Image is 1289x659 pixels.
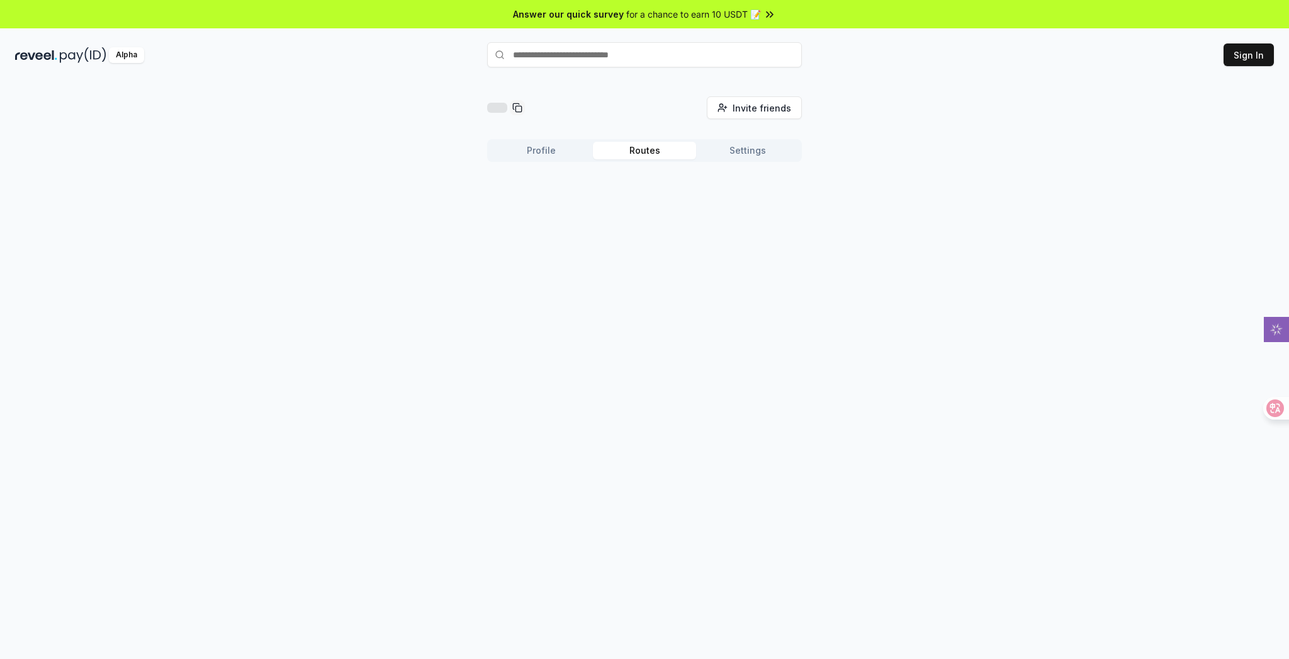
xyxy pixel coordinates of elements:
[109,47,144,63] div: Alpha
[1224,43,1274,66] button: Sign In
[707,96,802,119] button: Invite friends
[490,142,593,159] button: Profile
[733,101,791,115] span: Invite friends
[15,47,57,63] img: reveel_dark
[593,142,696,159] button: Routes
[696,142,799,159] button: Settings
[513,8,624,21] span: Answer our quick survey
[626,8,761,21] span: for a chance to earn 10 USDT 📝
[60,47,106,63] img: pay_id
